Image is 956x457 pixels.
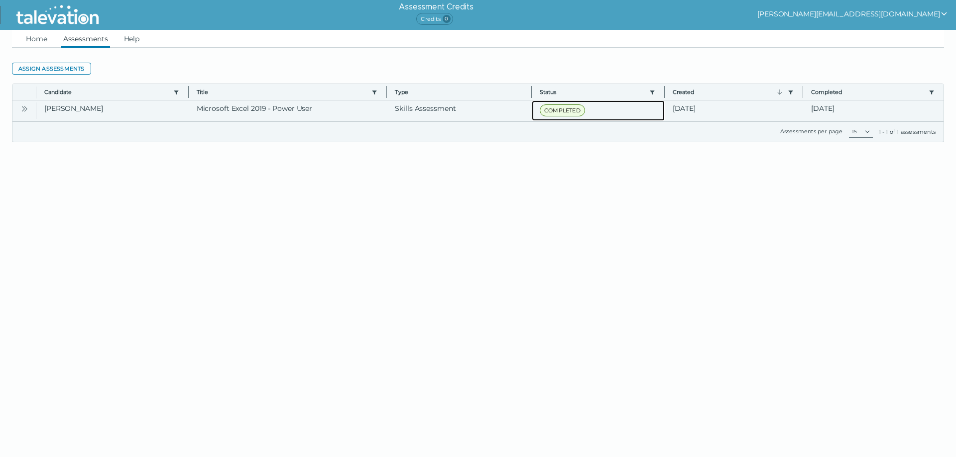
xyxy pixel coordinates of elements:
h6: Assessment Credits [399,1,473,13]
clr-dg-cell: Microsoft Excel 2019 - Power User [189,100,387,121]
clr-dg-cell: [PERSON_NAME] [36,100,189,121]
img: Talevation_Logo_Transparent_white.png [12,2,103,27]
clr-dg-cell: [DATE] [665,100,804,121]
clr-dg-cell: Skills Assessment [387,100,532,121]
button: Column resize handle [528,81,535,102]
button: Candidate [44,88,169,96]
button: Status [540,88,645,96]
button: Column resize handle [383,81,390,102]
button: Column resize handle [185,81,192,102]
button: Column resize handle [661,81,668,102]
cds-icon: Open [20,105,28,113]
span: Type [395,88,523,96]
a: Home [24,30,49,48]
button: Open [18,102,30,114]
button: Completed [811,88,925,96]
button: show user actions [757,8,948,20]
span: Credits [416,13,453,25]
a: Assessments [61,30,110,48]
clr-dg-cell: [DATE] [803,100,944,121]
span: 0 [443,15,451,23]
span: COMPLETED [540,104,585,116]
label: Assessments per page [780,128,843,135]
button: Created [673,88,784,96]
button: Title [197,88,368,96]
button: Column resize handle [800,81,806,102]
a: Help [122,30,142,48]
div: 1 - 1 of 1 assessments [879,128,936,136]
button: Assign assessments [12,63,91,75]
